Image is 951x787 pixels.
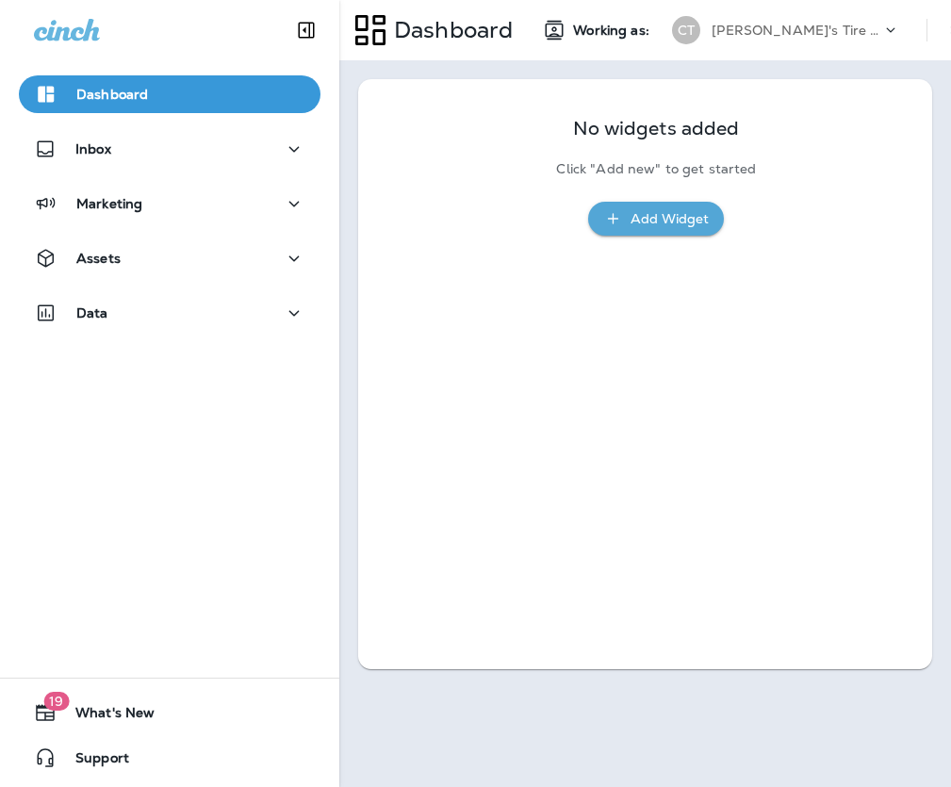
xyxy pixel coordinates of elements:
[76,251,121,266] p: Assets
[19,185,320,222] button: Marketing
[19,739,320,777] button: Support
[386,16,513,44] p: Dashboard
[75,141,111,156] p: Inbox
[57,705,155,728] span: What's New
[19,694,320,731] button: 19What's New
[19,294,320,332] button: Data
[19,239,320,277] button: Assets
[573,23,653,39] span: Working as:
[280,11,333,49] button: Collapse Sidebar
[588,202,724,237] button: Add Widget
[19,130,320,168] button: Inbox
[76,87,148,102] p: Dashboard
[57,750,129,773] span: Support
[19,75,320,113] button: Dashboard
[672,16,700,44] div: CT
[573,121,739,137] p: No widgets added
[43,692,69,711] span: 19
[631,207,709,231] div: Add Widget
[712,23,881,38] p: [PERSON_NAME]'s Tire & Auto
[76,196,142,211] p: Marketing
[76,305,108,320] p: Data
[556,161,756,177] p: Click "Add new" to get started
